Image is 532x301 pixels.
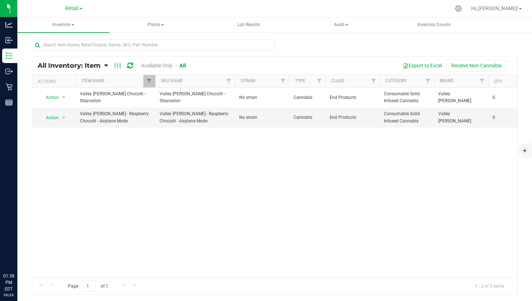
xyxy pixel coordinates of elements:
a: Inventory Counts [388,17,480,33]
input: 1 [83,281,96,292]
a: Filter [422,75,434,87]
span: Page of 1 [62,281,114,292]
inline-svg: Analytics [5,21,13,28]
a: Brand [440,78,454,83]
span: Valley [PERSON_NAME] [438,110,484,124]
a: Audit [295,17,387,33]
p: 01:38 PM EDT [3,273,14,292]
span: End Products [330,114,375,121]
span: Plants [110,18,202,32]
input: Search Item Name, Retail Display Name, SKU, Part Number... [32,39,275,50]
a: Type [295,78,305,83]
span: 0 [493,114,520,121]
span: Valley [PERSON_NAME] Chocolit - Staycation [160,91,231,104]
span: Action [39,113,59,123]
a: Available Only [141,63,173,68]
a: Filter [223,75,235,87]
span: All Inventory: Item [38,62,101,70]
span: Hi, [PERSON_NAME]! [471,5,518,11]
a: Plants [110,17,202,33]
span: Inventory Counts [408,22,460,28]
span: Retail [65,5,79,12]
a: Filter [368,75,380,87]
p: 09/29 [3,292,14,298]
span: Lab Results [228,22,270,28]
span: Consumable Solid Infused Cannabis [384,110,430,124]
span: Valley [PERSON_NAME] [438,91,484,104]
span: No strain [239,114,285,121]
a: Strain [241,78,256,83]
a: Filter [476,75,488,87]
a: SKU Name [161,78,183,83]
a: Lab Results [203,17,295,33]
a: All Inventory: Item [38,62,104,70]
inline-svg: Retail [5,83,13,91]
a: Filter [313,75,325,87]
div: Manage settings [454,5,463,12]
span: Action [39,92,59,103]
span: 1 - 2 of 2 items [469,281,510,292]
a: Qty [494,79,502,84]
span: Valley [PERSON_NAME] - Raspberry Chocolit - Airplane Mode [80,110,151,124]
span: select [59,113,68,123]
span: Valley [PERSON_NAME] - Raspberry Chocolit - Airplane Mode [160,110,231,124]
span: Valley [PERSON_NAME] Chocolit - Staycation [80,91,151,104]
button: Receive Non-Cannabis [447,59,506,72]
span: Consumable Solid Infused Cannabis [384,91,430,104]
button: Export to Excel [398,59,447,72]
inline-svg: Reports [5,99,13,106]
a: Category [385,78,407,83]
span: Cannabis [294,114,321,121]
span: No strain [239,94,285,101]
a: All [180,63,186,68]
span: Cannabis [294,94,321,101]
inline-svg: Inventory [5,52,13,59]
a: Class [331,78,344,83]
iframe: Resource center [7,243,29,265]
inline-svg: Outbound [5,68,13,75]
div: Actions [38,79,73,84]
inline-svg: Inbound [5,37,13,44]
a: Item Name [81,78,105,83]
span: 0 [493,94,520,101]
a: Inventory [17,17,109,33]
a: Filter [277,75,289,87]
span: Audit [296,18,387,32]
a: Filter [143,75,155,87]
span: select [59,92,68,103]
span: End Products [330,94,375,101]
